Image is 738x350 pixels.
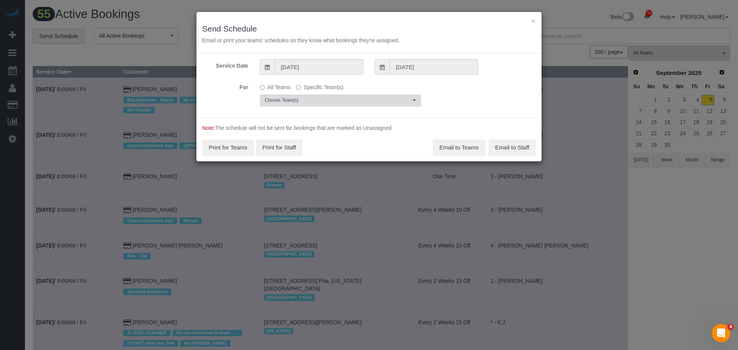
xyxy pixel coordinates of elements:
span: Note: [202,125,215,131]
label: Specific Team(s) [296,81,343,91]
h3: Send Schedule [202,24,536,33]
span: 4 [728,324,734,330]
input: All Teams [260,85,265,90]
button: Email to Teams [433,139,485,156]
button: Print for Staff [256,139,303,156]
label: All Teams [260,81,291,91]
label: For [196,81,254,91]
label: Service Date [196,59,254,70]
span: Choose Team(s) [265,97,411,104]
button: Print for Teams [202,139,254,156]
iframe: Intercom live chat [712,324,730,342]
p: Email or print your teams' schedules so they know what bookings they're assigned. [202,36,536,44]
button: Choose Team(s) [260,95,421,106]
input: Specific Team(s) [296,85,301,90]
button: Email to Staff [489,139,536,156]
input: To [389,59,478,75]
p: The schedule will not be sent for bookings that are marked as Unassigned [202,124,536,132]
button: × [531,17,536,25]
input: From [274,59,363,75]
